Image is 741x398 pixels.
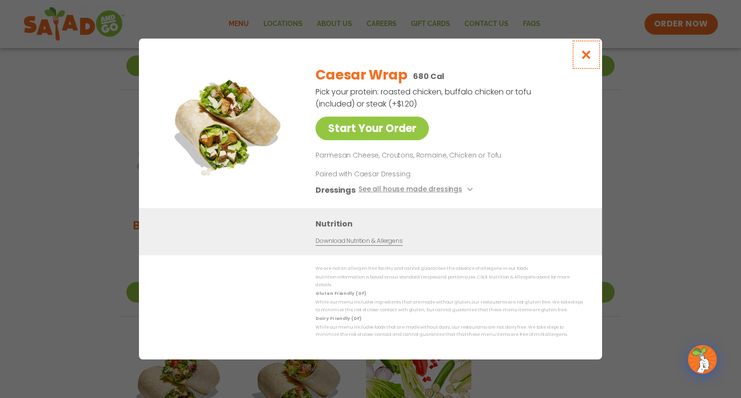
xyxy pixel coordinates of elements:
[316,299,583,314] p: While our menu includes ingredients that are made without gluten, our restaurants are not gluten ...
[413,70,444,82] p: 680 Cal
[316,274,583,289] p: Nutrition information is based on our standard recipes and portion sizes. Click Nutrition & Aller...
[316,117,429,140] a: Start Your Order
[571,39,602,71] button: Close modal
[316,324,583,339] p: While our menu includes foods that are made without dairy, our restaurants are not dairy free. We...
[316,169,494,179] p: Paired with Caesar Dressing
[316,218,588,230] h3: Nutrition
[316,237,402,246] a: Download Nutrition & Allergens
[358,184,476,196] button: See all house made dressings
[316,291,366,296] strong: Gluten Friendly (GF)
[316,316,361,321] strong: Dairy Friendly (DF)
[689,346,716,373] img: wpChatIcon
[316,65,407,85] h2: Caesar Wrap
[316,265,583,272] p: We are not an allergen free facility and cannot guarantee the absence of allergens in our foods.
[316,184,356,196] h3: Dressings
[316,150,579,161] p: Parmesan Cheese, Croutons, Romaine, Chicken or Tofu
[161,58,296,193] img: Featured product photo for Caesar Wrap
[316,86,533,110] p: Pick your protein: roasted chicken, buffalo chicken or tofu (included) or steak (+$1.20)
